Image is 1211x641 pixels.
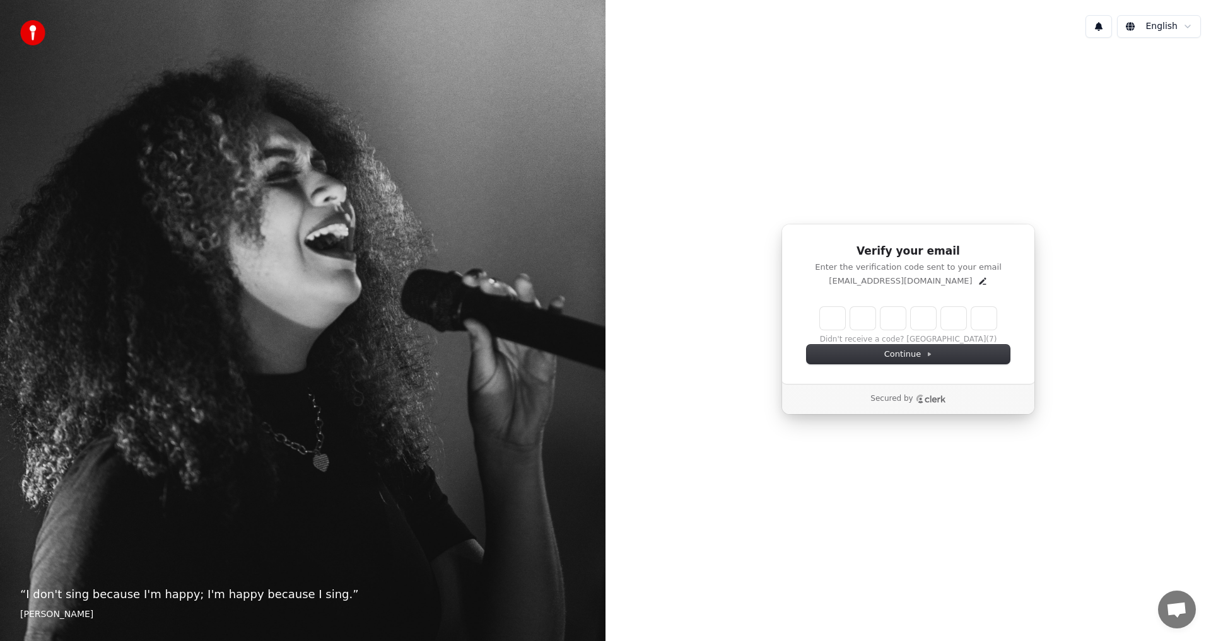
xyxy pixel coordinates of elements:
p: [EMAIL_ADDRESS][DOMAIN_NAME] [829,275,972,287]
p: Enter the verification code sent to your email [807,262,1010,273]
button: Edit [978,276,988,286]
input: Enter verification code [820,307,997,330]
p: “ I don't sing because I'm happy; I'm happy because I sing. ” [20,586,585,603]
a: Clerk logo [916,395,946,403]
footer: [PERSON_NAME] [20,608,585,621]
p: Secured by [870,394,913,404]
img: youka [20,20,45,45]
h1: Verify your email [807,244,1010,259]
span: Continue [884,349,932,360]
button: Continue [807,345,1010,364]
div: Open chat [1158,591,1196,628]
